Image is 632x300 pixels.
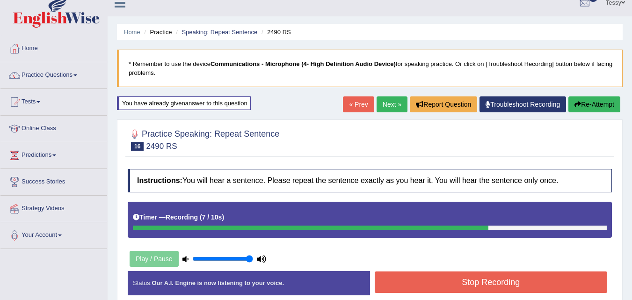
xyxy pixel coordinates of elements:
[568,96,620,112] button: Re-Attempt
[117,96,251,110] div: You have already given answer to this question
[202,213,222,221] b: 7 / 10s
[375,271,608,293] button: Stop Recording
[128,271,370,295] div: Status:
[137,176,182,184] b: Instructions:
[117,50,623,87] blockquote: * Remember to use the device for speaking practice. Or click on [Troubleshoot Recording] button b...
[211,60,396,67] b: Communications - Microphone (4- High Definition Audio Device)
[146,142,177,151] small: 2490 RS
[0,62,107,86] a: Practice Questions
[479,96,566,112] a: Troubleshoot Recording
[0,169,107,192] a: Success Stories
[377,96,407,112] a: Next »
[133,214,224,221] h5: Timer —
[0,142,107,166] a: Predictions
[142,28,172,37] li: Practice
[128,169,612,192] h4: You will hear a sentence. Please repeat the sentence exactly as you hear it. You will hear the se...
[182,29,257,36] a: Speaking: Repeat Sentence
[343,96,374,112] a: « Prev
[259,28,291,37] li: 2490 RS
[124,29,140,36] a: Home
[0,36,107,59] a: Home
[0,196,107,219] a: Strategy Videos
[131,142,144,151] span: 16
[166,213,198,221] b: Recording
[152,279,284,286] strong: Our A.I. Engine is now listening to your voice.
[128,127,279,151] h2: Practice Speaking: Repeat Sentence
[0,222,107,246] a: Your Account
[410,96,477,112] button: Report Question
[222,213,224,221] b: )
[200,213,202,221] b: (
[0,89,107,112] a: Tests
[0,116,107,139] a: Online Class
